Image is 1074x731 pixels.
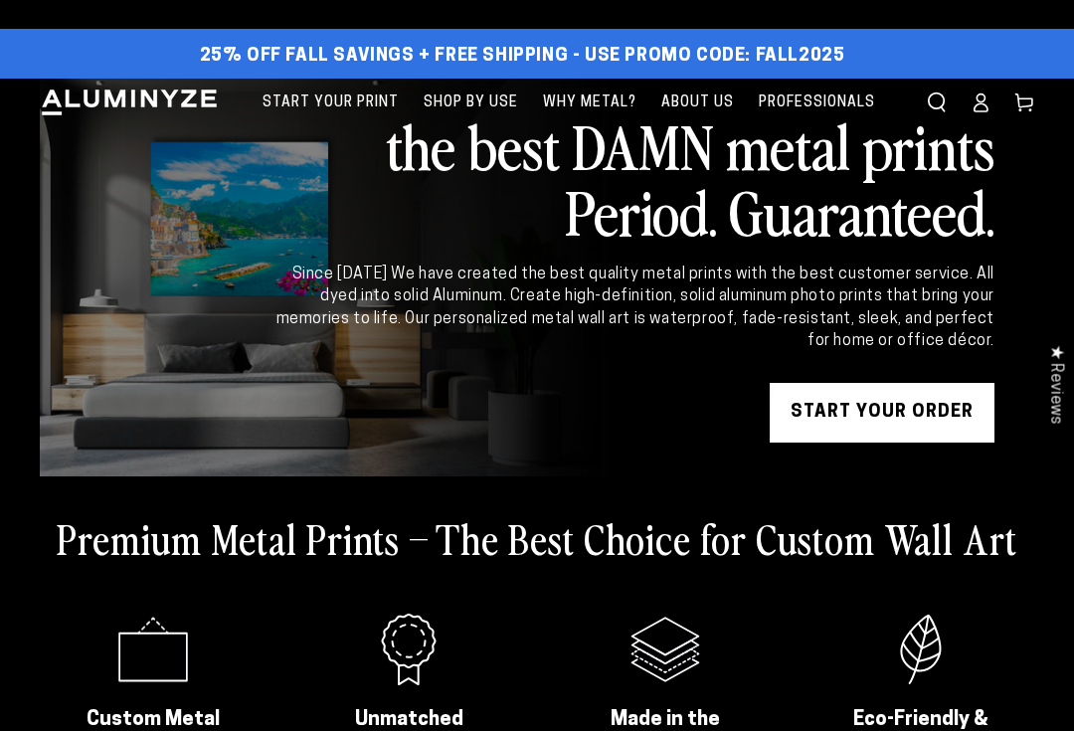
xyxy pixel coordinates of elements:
div: Click to open Judge.me floating reviews tab [1036,329,1074,440]
a: Professionals [749,79,885,127]
a: Why Metal? [533,79,646,127]
img: Aluminyze [40,88,219,117]
span: About Us [661,91,734,115]
span: Why Metal? [543,91,636,115]
h2: Premium Metal Prints – The Best Choice for Custom Wall Art [57,512,1017,564]
a: About Us [651,79,744,127]
summary: Search our site [915,81,959,124]
a: Start Your Print [253,79,409,127]
span: Professionals [759,91,875,115]
a: Shop By Use [414,79,528,127]
span: Shop By Use [424,91,518,115]
span: Start Your Print [263,91,399,115]
span: 25% off FALL Savings + Free Shipping - Use Promo Code: FALL2025 [200,46,845,68]
h2: the best DAMN metal prints Period. Guaranteed. [272,112,994,244]
a: START YOUR Order [770,383,994,443]
div: Since [DATE] We have created the best quality metal prints with the best customer service. All dy... [272,264,994,353]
